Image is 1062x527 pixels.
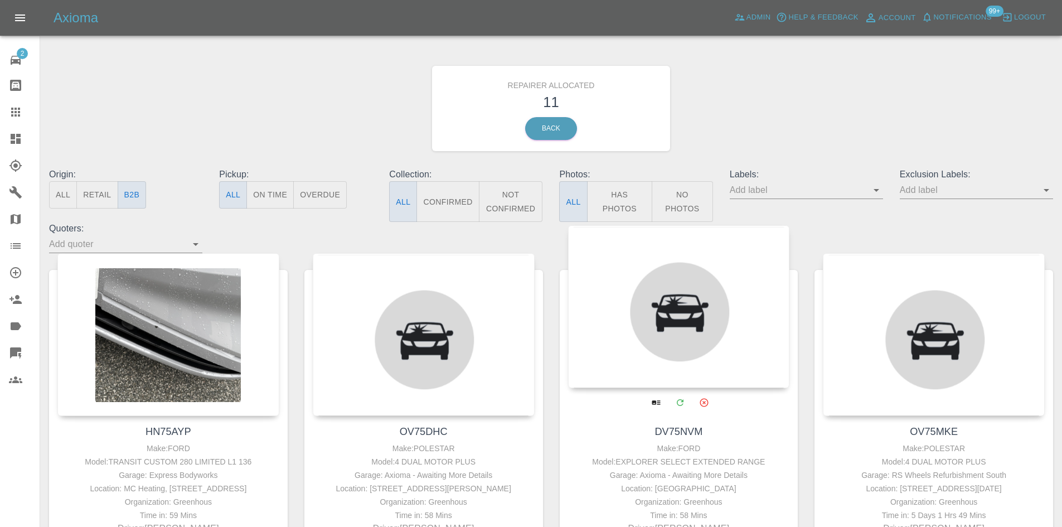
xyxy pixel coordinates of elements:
a: Back [525,117,577,140]
h6: Repairer Allocated [440,74,662,91]
p: Exclusion Labels: [900,168,1053,181]
div: Model: EXPLORER SELECT EXTENDED RANGE [571,455,787,468]
span: Help & Feedback [788,11,858,24]
button: Open [1039,182,1054,198]
div: Garage: Axioma - Awaiting More Details [316,468,532,482]
div: Organization: Greenhous [60,495,277,509]
button: No Photos [652,181,713,222]
div: Location: [STREET_ADDRESS][DATE] [826,482,1042,495]
a: OV75DHC [400,426,448,437]
a: Admin [731,9,774,26]
button: All [389,181,417,222]
button: Archive [692,391,715,414]
a: Modify [668,391,691,414]
div: Location: [STREET_ADDRESS][PERSON_NAME] [316,482,532,495]
span: 99+ [986,6,1003,17]
p: Labels: [730,168,883,181]
div: Make: FORD [571,442,787,455]
div: Organization: Greenhous [316,495,532,509]
div: Garage: Express Bodyworks [60,468,277,482]
p: Collection: [389,168,542,181]
div: Garage: RS Wheels Refurbishment South [826,468,1042,482]
div: Model: TRANSIT CUSTOM 280 LIMITED L1 136 [60,455,277,468]
button: Has Photos [587,181,653,222]
a: DV75NVM [654,426,702,437]
div: Time in: 5 Days 1 Hrs 49 Mins [826,509,1042,522]
p: Quoters: [49,222,202,235]
input: Add label [730,181,866,199]
button: Open drawer [7,4,33,31]
a: View [644,391,667,414]
button: All [219,181,247,209]
button: All [559,181,587,222]
div: Location: [GEOGRAPHIC_DATA] [571,482,787,495]
span: Notifications [934,11,992,24]
h3: 11 [440,91,662,113]
h5: Axioma [54,9,98,27]
a: Account [861,9,919,27]
button: On Time [246,181,294,209]
button: Open [188,236,203,252]
button: Not Confirmed [479,181,543,222]
span: Account [879,12,916,25]
a: HN75AYP [146,426,191,437]
p: Pickup: [219,168,372,181]
button: Help & Feedback [773,9,861,26]
p: Photos: [559,168,712,181]
div: Organization: Greenhous [571,495,787,509]
div: Location: MC Heating, [STREET_ADDRESS] [60,482,277,495]
span: Admin [746,11,771,24]
input: Add quoter [49,235,186,253]
a: OV75MKE [910,426,958,437]
p: Origin: [49,168,202,181]
span: 2 [17,48,28,59]
div: Model: 4 DUAL MOTOR PLUS [826,455,1042,468]
div: Model: 4 DUAL MOTOR PLUS [316,455,532,468]
button: B2B [118,181,147,209]
button: Confirmed [416,181,479,222]
div: Make: FORD [60,442,277,455]
button: All [49,181,77,209]
div: Time in: 59 Mins [60,509,277,522]
input: Add label [900,181,1036,199]
button: Notifications [919,9,995,26]
div: Make: POLESTAR [316,442,532,455]
div: Garage: Axioma - Awaiting More Details [571,468,787,482]
button: Retail [76,181,118,209]
div: Time in: 58 Mins [316,509,532,522]
button: Overdue [293,181,347,209]
div: Time in: 58 Mins [571,509,787,522]
button: Logout [999,9,1049,26]
div: Organization: Greenhous [826,495,1042,509]
span: Logout [1014,11,1046,24]
div: Make: POLESTAR [826,442,1042,455]
button: Open [869,182,884,198]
